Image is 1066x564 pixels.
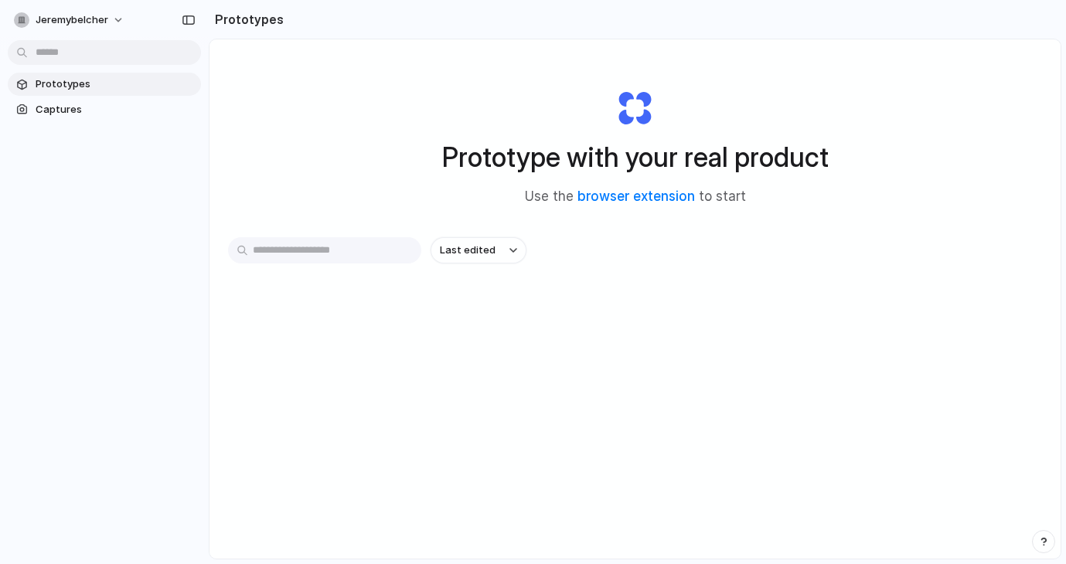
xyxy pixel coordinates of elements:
[442,137,829,178] h1: Prototype with your real product
[8,8,132,32] button: jeremybelcher
[209,10,284,29] h2: Prototypes
[36,76,195,92] span: Prototypes
[36,12,108,28] span: jeremybelcher
[8,73,201,96] a: Prototypes
[36,102,195,117] span: Captures
[8,98,201,121] a: Captures
[525,187,746,207] span: Use the to start
[431,237,526,263] button: Last edited
[577,189,695,204] a: browser extension
[440,243,496,258] span: Last edited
